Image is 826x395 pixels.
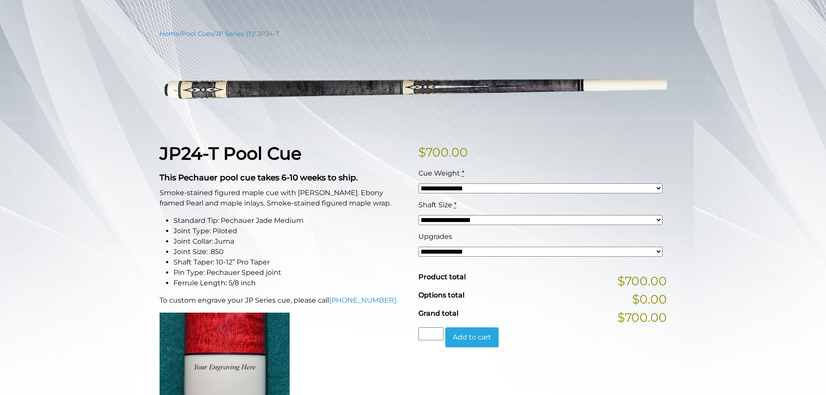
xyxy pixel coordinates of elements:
[329,296,398,304] a: [PHONE_NUMBER].
[418,145,426,160] span: $
[160,143,301,164] strong: JP24-T Pool Cue
[160,29,667,39] nav: Breadcrumb
[418,291,464,299] span: Options total
[632,290,667,308] span: $0.00
[215,30,254,38] a: JP Series (T)
[418,327,444,340] input: Product quantity
[617,272,667,290] span: $700.00
[173,215,408,226] li: Standard Tip: Pechauer Jade Medium
[418,145,468,160] bdi: 700.00
[182,30,213,38] a: Pool Cues
[454,201,457,209] abbr: required
[418,273,466,281] span: Product total
[418,169,460,177] span: Cue Weight
[173,247,408,257] li: Joint Size: .850
[160,45,667,130] img: jp24-T.png
[173,257,408,268] li: Shaft Taper: 10-12” Pro Taper
[418,232,452,241] span: Upgrades
[160,295,408,306] p: To custom engrave your JP Series cue, please call
[173,226,408,236] li: Joint Type: Piloted
[617,308,667,326] span: $700.00
[160,30,180,38] a: Home
[462,169,464,177] abbr: required
[160,188,408,209] p: Smoke-stained figured maple cue with [PERSON_NAME]. Ebony framed Pearl and maple inlays. Smoke-st...
[418,201,452,209] span: Shaft Size
[173,268,408,278] li: Pin Type: Pechauer Speed joint
[173,236,408,247] li: Joint Collar: Juma
[418,309,458,317] span: Grand total
[160,173,358,183] strong: This Pechauer pool cue takes 6-10 weeks to ship.
[445,327,499,347] button: Add to cart
[173,278,408,288] li: Ferrule Length: 5/8 inch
